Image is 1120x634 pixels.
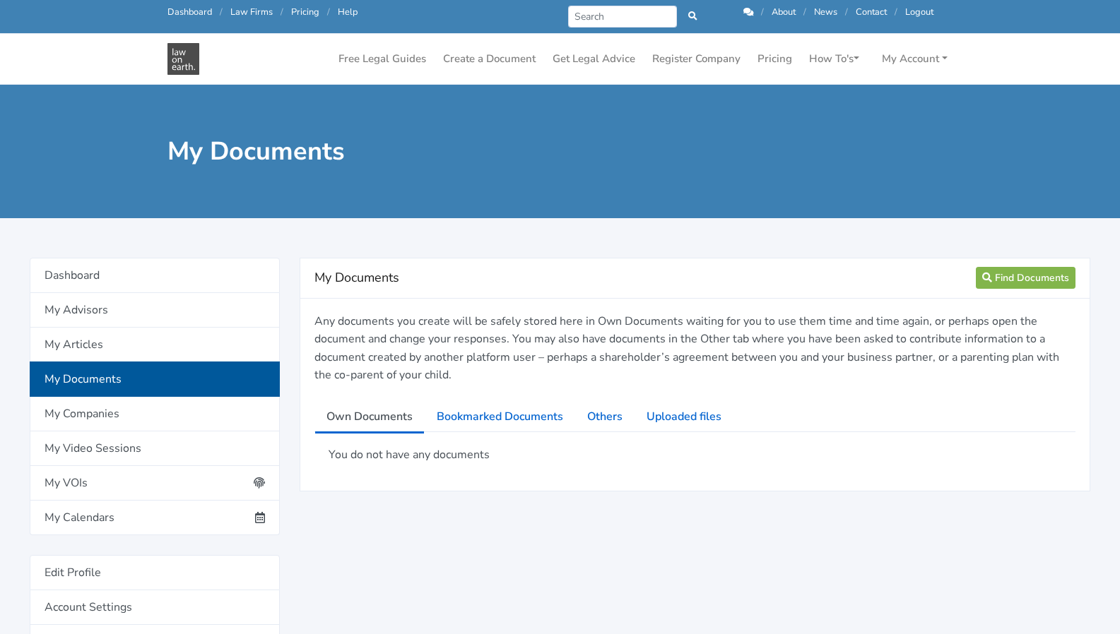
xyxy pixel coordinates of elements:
[314,399,425,434] a: Own Documents
[895,6,897,18] span: /
[425,399,575,434] a: Bookmarked Documents
[568,6,678,28] input: Search
[752,45,798,73] a: Pricing
[856,6,887,18] a: Contact
[575,399,635,434] a: Others
[814,6,837,18] a: News
[329,446,1061,465] p: You do not have any documents
[220,6,223,18] span: /
[281,6,283,18] span: /
[167,43,199,75] img: Law On Earth
[314,313,1075,385] p: Any documents you create will be safely stored here in Own Documents waiting for you to use them ...
[647,45,746,73] a: Register Company
[30,555,280,590] a: Edit Profile
[803,45,865,73] a: How To's
[230,6,273,18] a: Law Firms
[30,258,280,293] a: Dashboard
[437,45,541,73] a: Create a Document
[291,6,319,18] a: Pricing
[167,6,212,18] a: Dashboard
[167,136,550,167] h1: My Documents
[30,431,280,466] a: My Video Sessions
[772,6,796,18] a: About
[876,45,953,73] a: My Account
[905,6,933,18] a: Logout
[30,466,280,501] a: My VOIs
[30,590,280,625] a: Account Settings
[30,397,280,431] a: My Companies
[314,267,976,289] h4: My Documents
[803,6,806,18] span: /
[338,6,358,18] a: Help
[30,293,280,328] a: My Advisors
[30,328,280,362] a: My Articles
[976,267,1075,289] a: Find Documents
[327,6,330,18] span: /
[333,45,432,73] a: Free Legal Guides
[761,6,764,18] span: /
[30,501,280,535] a: My Calendars
[30,361,280,397] a: My Documents
[635,399,733,434] a: Uploaded files
[845,6,848,18] span: /
[547,45,641,73] a: Get Legal Advice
